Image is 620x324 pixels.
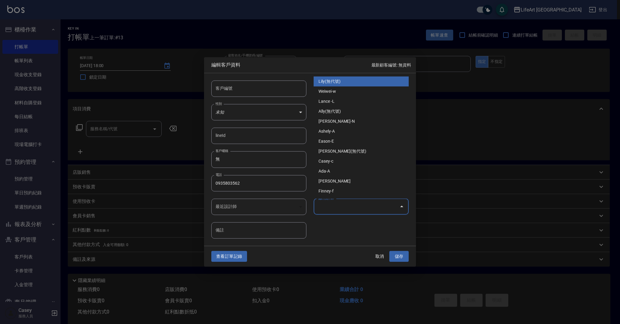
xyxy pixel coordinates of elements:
[314,76,409,86] li: Lily(無代號)
[211,62,371,68] span: 編輯客戶資料
[314,156,409,166] li: Casey-c
[314,126,409,136] li: Ashely-A
[211,251,247,262] button: 查看訂單記錄
[216,149,228,153] label: 客戶暱稱
[216,172,222,177] label: 電話
[216,101,222,106] label: 性別
[216,110,224,115] em: 未知
[314,96,409,106] li: Lance -L
[389,251,409,262] button: 儲存
[371,62,411,68] p: 最新顧客編號: 無資料
[314,106,409,116] li: Ally(無代號)
[314,146,409,156] li: [PERSON_NAME](無代號)
[370,251,389,262] button: 取消
[314,176,409,186] li: [PERSON_NAME]
[314,116,409,126] li: [PERSON_NAME]-N
[314,86,409,96] li: Weiwei-w
[397,202,407,212] button: Close
[314,166,409,176] li: Ada-A
[318,196,334,200] label: 偏好設計師
[314,186,409,196] li: Finney-f
[314,136,409,146] li: Eason-E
